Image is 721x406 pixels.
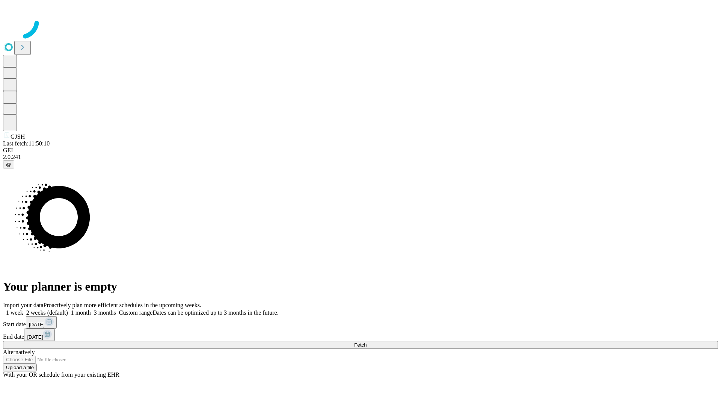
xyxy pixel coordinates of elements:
[3,154,718,161] div: 2.0.241
[24,329,55,341] button: [DATE]
[3,140,50,147] span: Last fetch: 11:50:10
[26,316,57,329] button: [DATE]
[119,309,152,316] span: Custom range
[152,309,278,316] span: Dates can be optimized up to 3 months in the future.
[94,309,116,316] span: 3 months
[44,302,201,308] span: Proactively plan more efficient schedules in the upcoming weeks.
[6,309,23,316] span: 1 week
[27,334,43,340] span: [DATE]
[29,322,45,327] span: [DATE]
[3,280,718,294] h1: Your planner is empty
[3,371,119,378] span: With your OR schedule from your existing EHR
[26,309,68,316] span: 2 weeks (default)
[3,329,718,341] div: End date
[3,341,718,349] button: Fetch
[3,316,718,329] div: Start date
[3,364,37,371] button: Upload a file
[3,161,14,168] button: @
[3,349,35,355] span: Alternatively
[3,147,718,154] div: GEI
[3,302,44,308] span: Import your data
[354,342,367,348] span: Fetch
[6,162,11,167] span: @
[11,133,25,140] span: GJSH
[71,309,91,316] span: 1 month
